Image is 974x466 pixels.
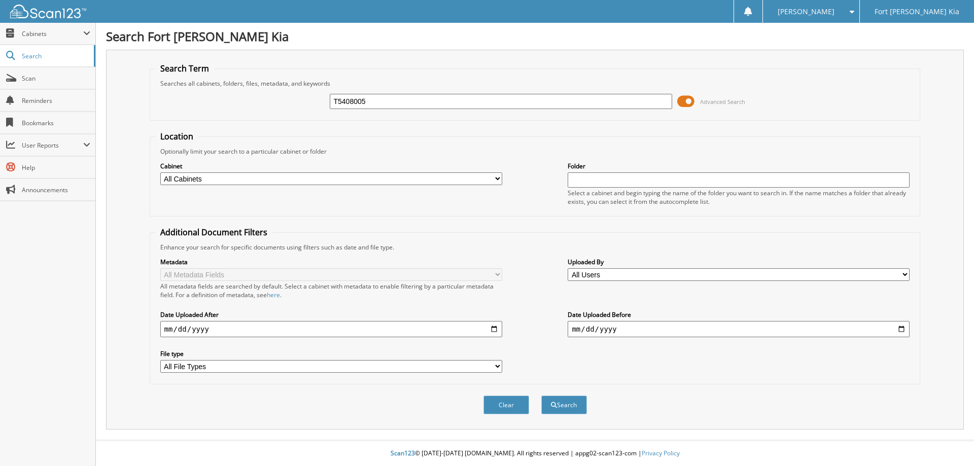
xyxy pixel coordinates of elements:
div: © [DATE]-[DATE] [DOMAIN_NAME]. All rights reserved | appg02-scan123-com | [96,441,974,466]
div: All metadata fields are searched by default. Select a cabinet with metadata to enable filtering b... [160,282,502,299]
input: end [568,321,910,337]
a: Privacy Policy [642,449,680,457]
label: Date Uploaded After [160,310,502,319]
input: start [160,321,502,337]
legend: Additional Document Filters [155,227,272,238]
label: Uploaded By [568,258,910,266]
span: Reminders [22,96,90,105]
span: Scan [22,74,90,83]
label: Date Uploaded Before [568,310,910,319]
span: Fort [PERSON_NAME] Kia [875,9,959,15]
span: Search [22,52,89,60]
span: Help [22,163,90,172]
label: Folder [568,162,910,170]
label: Metadata [160,258,502,266]
label: Cabinet [160,162,502,170]
span: Advanced Search [700,98,745,105]
h1: Search Fort [PERSON_NAME] Kia [106,28,964,45]
a: here [267,291,280,299]
div: Enhance your search for specific documents using filters such as date and file type. [155,243,915,252]
button: Clear [483,396,529,414]
iframe: Chat Widget [923,417,974,466]
div: Optionally limit your search to a particular cabinet or folder [155,147,915,156]
span: Cabinets [22,29,83,38]
div: Select a cabinet and begin typing the name of the folder you want to search in. If the name match... [568,189,910,206]
img: scan123-logo-white.svg [10,5,86,18]
span: Scan123 [391,449,415,457]
span: [PERSON_NAME] [778,9,834,15]
span: Bookmarks [22,119,90,127]
span: Announcements [22,186,90,194]
button: Search [541,396,587,414]
span: User Reports [22,141,83,150]
div: Searches all cabinets, folders, files, metadata, and keywords [155,79,915,88]
legend: Search Term [155,63,214,74]
label: File type [160,349,502,358]
legend: Location [155,131,198,142]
